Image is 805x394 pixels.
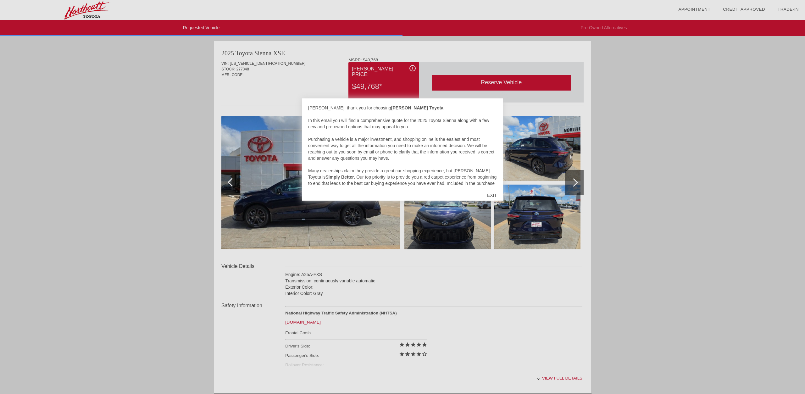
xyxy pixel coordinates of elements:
div: [PERSON_NAME], thank you for choosing . In this email you will find a comprehensive quote for the... [308,105,497,186]
a: Trade-In [778,7,799,12]
a: Credit Approved [723,7,765,12]
strong: [PERSON_NAME] Toyota [391,105,443,110]
strong: Simply Better [325,175,354,180]
div: EXIT [481,186,503,205]
a: Appointment [678,7,710,12]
